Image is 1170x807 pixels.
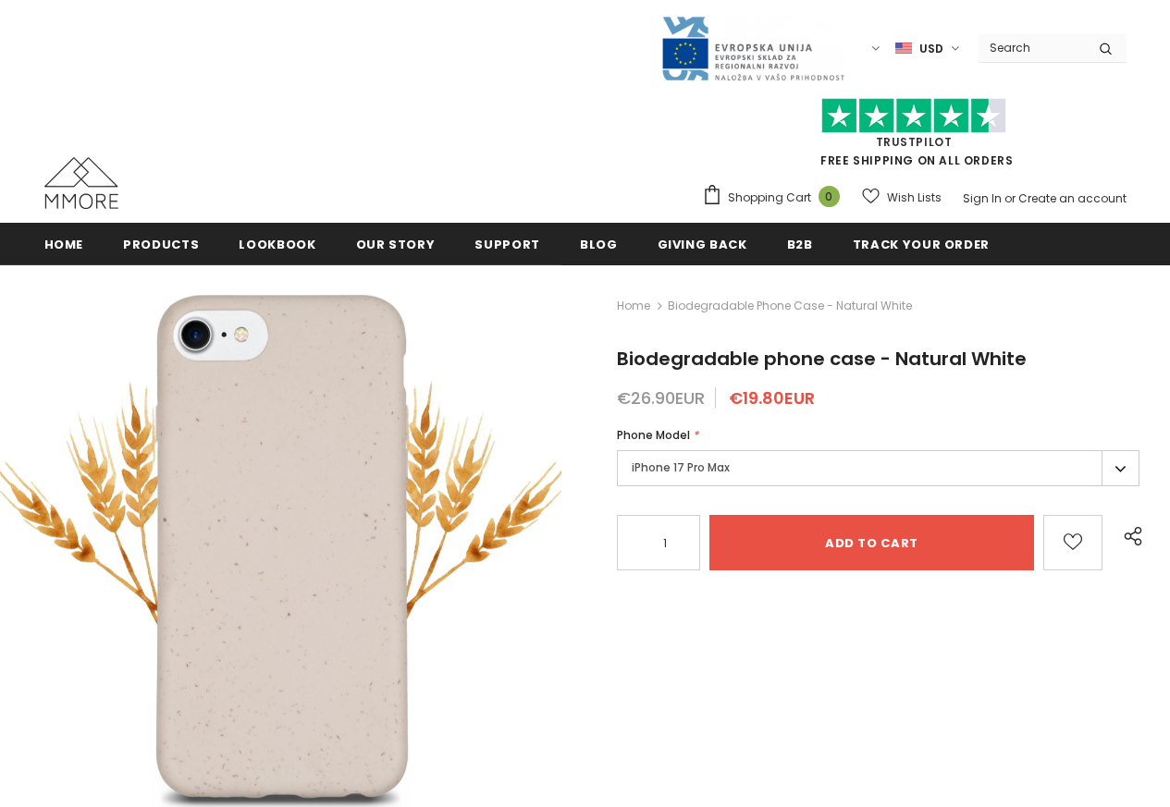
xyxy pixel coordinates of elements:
span: Biodegradable phone case - Natural White [668,295,912,317]
a: Blog [580,223,618,264]
img: Trust Pilot Stars [821,98,1006,134]
a: B2B [787,223,813,264]
span: Blog [580,236,618,253]
a: support [474,223,540,264]
span: Giving back [658,236,747,253]
label: iPhone 17 Pro Max [617,450,1139,486]
a: Lookbook [239,223,315,264]
span: support [474,236,540,253]
span: USD [919,40,943,58]
img: USD [895,41,912,56]
span: or [1004,190,1016,206]
span: Phone Model [617,427,690,443]
span: Wish Lists [887,189,942,207]
span: €26.90EUR [617,386,705,410]
a: Javni Razpis [660,40,845,55]
span: FREE SHIPPING ON ALL ORDERS [702,106,1127,168]
a: Sign In [963,190,1002,206]
a: Wish Lists [862,181,942,214]
a: Products [123,223,199,264]
span: €19.80EUR [729,386,815,410]
span: Products [123,236,199,253]
span: B2B [787,236,813,253]
span: Biodegradable phone case - Natural White [617,346,1027,372]
span: Shopping Cart [728,189,811,207]
a: Our Story [356,223,436,264]
a: Trustpilot [876,134,953,150]
span: Our Story [356,236,436,253]
span: Home [44,236,84,253]
input: Add to cart [709,515,1034,570]
a: Track your order [853,223,990,264]
a: Home [44,223,84,264]
a: Giving back [658,223,747,264]
img: MMORE Cases [44,157,118,209]
span: Lookbook [239,236,315,253]
a: Create an account [1018,190,1127,206]
input: Search Site [979,34,1085,61]
span: Track your order [853,236,990,253]
a: Shopping Cart 0 [702,184,849,212]
span: 0 [819,186,840,207]
a: Home [617,295,650,317]
img: Javni Razpis [660,15,845,82]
